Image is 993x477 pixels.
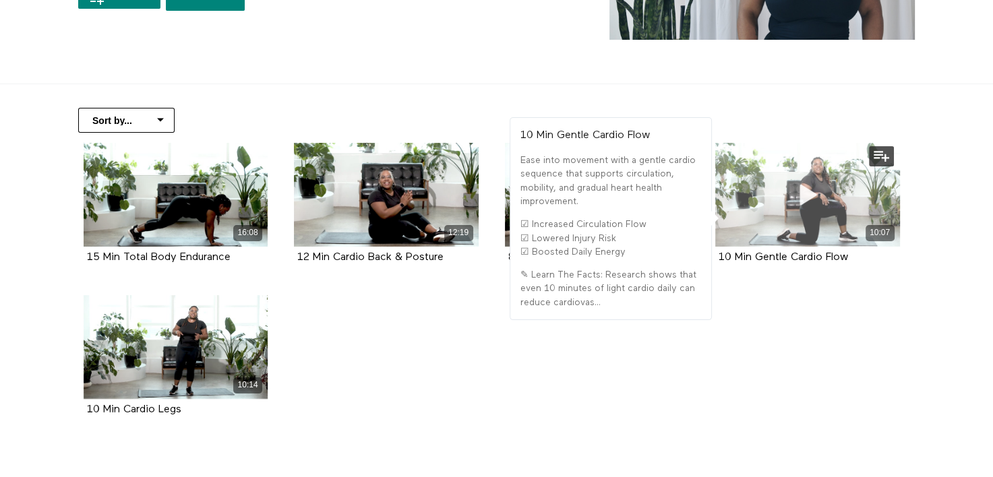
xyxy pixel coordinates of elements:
[869,146,894,166] button: Add to my list
[297,252,444,262] a: 12 Min Cardio Back & Posture
[520,130,650,141] strong: 10 Min Gentle Cardio Flow
[87,252,231,262] a: 15 Min Total Body Endurance
[520,218,701,259] p: ☑ Increased Circulation Flow ☑ Lowered Injury Risk ☑ Boosted Daily Energy
[508,252,646,263] strong: 8 Min Happy Cardio Workout
[508,252,646,262] a: 8 Min Happy Cardio Workout
[297,252,444,263] strong: 12 Min Cardio Back & Posture
[866,225,895,241] div: 10:07
[505,143,690,247] a: 8 Min Happy Cardio Workout 07:30
[444,225,473,241] div: 12:19
[715,143,900,247] a: 10 Min Gentle Cardio Flow 10:07
[84,143,268,247] a: 15 Min Total Body Endurance 16:08
[719,252,848,262] a: 10 Min Gentle Cardio Flow
[87,252,231,263] strong: 15 Min Total Body Endurance
[233,225,262,241] div: 16:08
[294,143,479,247] a: 12 Min Cardio Back & Posture 12:19
[87,404,181,414] a: 10 Min Cardio Legs
[233,377,262,393] div: 10:14
[520,154,701,208] p: Ease into movement with a gentle cardio sequence that supports circulation, mobility, and gradual...
[84,295,268,399] a: 10 Min Cardio Legs 10:14
[719,252,848,263] strong: 10 Min Gentle Cardio Flow
[520,268,701,309] p: ✎ Learn The Facts: Research shows that even 10 minutes of light cardio daily can reduce cardiovas...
